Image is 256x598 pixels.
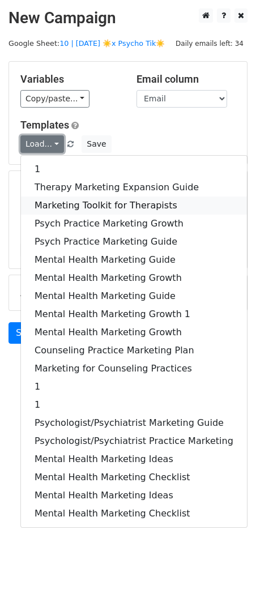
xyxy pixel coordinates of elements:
[21,233,247,251] a: Psych Practice Marketing Guide
[21,505,247,523] a: Mental Health Marketing Checklist
[21,215,247,233] a: Psych Practice Marketing Growth
[8,8,248,28] h2: New Campaign
[20,119,69,131] a: Templates
[20,90,89,108] a: Copy/paste...
[21,305,247,323] a: Mental Health Marketing Growth 1
[21,450,247,468] a: Mental Health Marketing Ideas
[172,37,248,50] span: Daily emails left: 34
[21,486,247,505] a: Mental Health Marketing Ideas
[20,73,120,86] h5: Variables
[21,197,247,215] a: Marketing Toolkit for Therapists
[21,396,247,414] a: 1
[21,432,247,450] a: Psychologist/Psychiatrist Practice Marketing
[21,360,247,378] a: Marketing for Counseling Practices
[21,414,247,432] a: Psychologist/Psychiatrist Marketing Guide
[59,39,165,48] a: 10 | [DATE] ☀️x Psycho Tik☀️
[136,73,236,86] h5: Email column
[21,468,247,486] a: Mental Health Marketing Checklist
[8,39,165,48] small: Google Sheet:
[21,251,247,269] a: Mental Health Marketing Guide
[21,160,247,178] a: 1
[21,378,247,396] a: 1
[21,269,247,287] a: Mental Health Marketing Growth
[20,135,64,153] a: Load...
[21,287,247,305] a: Mental Health Marketing Guide
[21,341,247,360] a: Counseling Practice Marketing Plan
[199,544,256,598] iframe: Chat Widget
[82,135,111,153] button: Save
[8,322,46,344] a: Send
[172,39,248,48] a: Daily emails left: 34
[21,323,247,341] a: Mental Health Marketing Growth
[21,178,247,197] a: Therapy Marketing Expansion Guide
